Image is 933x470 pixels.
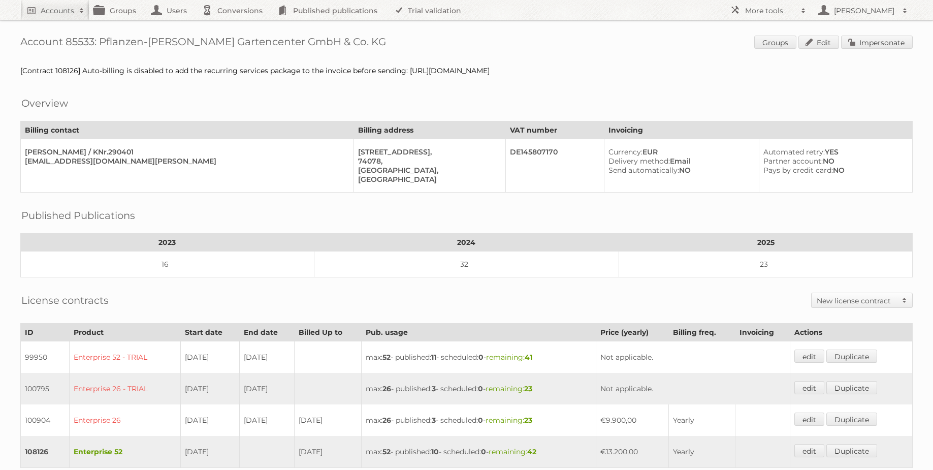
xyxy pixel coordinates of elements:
div: [STREET_ADDRESS], [358,147,497,156]
td: 100904 [21,404,70,436]
td: [DATE] [294,436,361,468]
td: max: - published: - scheduled: - [361,341,596,373]
td: Yearly [669,404,735,436]
strong: 0 [478,384,483,393]
span: Partner account: [763,156,823,166]
td: 100795 [21,373,70,404]
strong: 52 [382,353,391,362]
td: Not applicable. [596,341,790,373]
strong: 0 [481,447,486,456]
td: [DATE] [180,436,239,468]
th: Invoicing [735,324,790,341]
span: Toggle [897,293,912,307]
th: Billing address [354,121,506,139]
strong: 0 [478,416,483,425]
span: remaining: [486,416,532,425]
h2: More tools [745,6,796,16]
h2: [PERSON_NAME] [831,6,897,16]
div: NO [608,166,751,175]
div: NO [763,156,904,166]
td: [DATE] [240,373,295,404]
span: remaining: [489,447,536,456]
strong: 26 [382,384,391,393]
a: edit [794,444,824,457]
div: [EMAIL_ADDRESS][DOMAIN_NAME][PERSON_NAME] [25,156,345,166]
td: [DATE] [180,373,239,404]
div: [GEOGRAPHIC_DATA] [358,175,497,184]
th: 2025 [619,234,913,252]
td: [DATE] [180,341,239,373]
td: [DATE] [294,404,361,436]
strong: 0 [478,353,484,362]
span: remaining: [486,353,532,362]
td: 32 [314,252,619,277]
span: Delivery method: [608,156,670,166]
strong: 41 [525,353,532,362]
td: €9.900,00 [596,404,668,436]
th: Invoicing [604,121,912,139]
h2: New license contract [817,296,897,306]
td: [DATE] [180,404,239,436]
th: VAT number [505,121,604,139]
a: Duplicate [826,381,877,394]
a: Duplicate [826,350,877,363]
td: max: - published: - scheduled: - [361,436,596,468]
th: Billing contact [21,121,354,139]
h2: Published Publications [21,208,135,223]
th: Billing freq. [669,324,735,341]
td: 99950 [21,341,70,373]
a: Impersonate [841,36,913,49]
a: Duplicate [826,444,877,457]
th: End date [240,324,295,341]
td: [DATE] [240,404,295,436]
a: edit [794,350,824,363]
th: Billed Up to [294,324,361,341]
th: 2024 [314,234,619,252]
td: Enterprise 52 - TRIAL [69,341,180,373]
th: Start date [180,324,239,341]
td: €13.200,00 [596,436,668,468]
td: max: - published: - scheduled: - [361,404,596,436]
div: [Contract 108126] Auto-billing is disabled to add the recurring services package to the invoice b... [20,66,913,75]
strong: 10 [431,447,439,456]
strong: 23 [524,384,532,393]
strong: 23 [524,416,532,425]
span: Automated retry: [763,147,825,156]
span: remaining: [486,384,532,393]
h2: License contracts [21,293,109,308]
th: Pub. usage [361,324,596,341]
th: Price (yearly) [596,324,668,341]
a: edit [794,381,824,394]
div: [GEOGRAPHIC_DATA], [358,166,497,175]
span: Currency: [608,147,642,156]
a: edit [794,413,824,426]
td: Enterprise 26 [69,404,180,436]
th: ID [21,324,70,341]
strong: 3 [432,416,436,425]
div: NO [763,166,904,175]
th: Actions [790,324,913,341]
th: 2023 [21,234,314,252]
div: [PERSON_NAME] / KNr.290401 [25,147,345,156]
div: 74078, [358,156,497,166]
div: EUR [608,147,751,156]
td: 23 [619,252,913,277]
span: Send automatically: [608,166,679,175]
div: YES [763,147,904,156]
strong: 52 [382,447,391,456]
a: New license contract [812,293,912,307]
span: Pays by credit card: [763,166,833,175]
td: Yearly [669,436,735,468]
h2: Accounts [41,6,74,16]
strong: 26 [382,416,391,425]
strong: 11 [431,353,436,362]
div: Email [608,156,751,166]
a: Duplicate [826,413,877,426]
td: max: - published: - scheduled: - [361,373,596,404]
td: Not applicable. [596,373,790,404]
a: Edit [798,36,839,49]
td: 108126 [21,436,70,468]
h1: Account 85533: Pflanzen-[PERSON_NAME] Gartencenter GmbH & Co. KG [20,36,913,51]
a: Groups [754,36,796,49]
strong: 3 [432,384,436,393]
